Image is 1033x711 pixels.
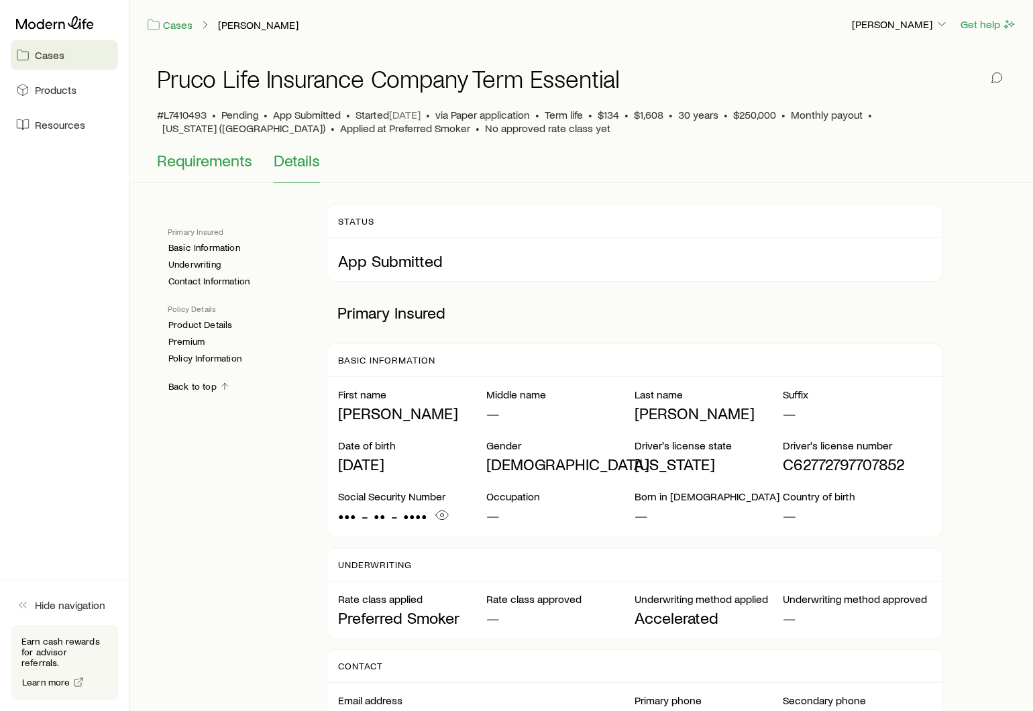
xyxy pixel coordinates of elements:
a: Back to top [168,380,231,393]
p: Started [356,108,421,121]
span: via Paper application [435,108,530,121]
p: [PERSON_NAME] [635,404,783,423]
a: Products [11,75,118,105]
p: Contact [338,661,383,671]
span: No approved rate class yet [485,121,610,135]
span: Hide navigation [35,598,105,612]
span: •••• [403,506,427,525]
a: Cases [11,40,118,70]
p: Driver's license state [635,439,783,452]
a: Product Details [168,319,233,331]
p: [PERSON_NAME] [852,17,948,31]
span: ••• [338,506,356,525]
p: Preferred Smoker [338,608,486,627]
a: Contact Information [168,276,250,287]
span: • [868,108,872,121]
p: Underwriting [338,559,412,570]
a: [PERSON_NAME] [217,19,299,32]
p: Earn cash rewards for advisor referrals. [21,636,107,668]
span: Term life [545,108,583,121]
p: Underwriting method applied [635,592,783,606]
p: Country of birth [783,490,931,503]
span: • [331,121,335,135]
a: Underwriting [168,259,221,270]
span: Learn more [22,677,70,687]
div: Application details tabs [157,151,1006,183]
span: Cases [35,48,64,62]
span: • [535,108,539,121]
p: — [486,608,635,627]
div: Earn cash rewards for advisor referrals.Learn more [11,625,118,700]
p: Born in [DEMOGRAPHIC_DATA] [635,490,783,503]
p: Policy Details [168,303,305,314]
span: • [669,108,673,121]
a: Policy Information [168,353,242,364]
span: App Submitted [273,108,341,121]
span: $1,608 [634,108,663,121]
p: Middle name [486,388,635,401]
p: — [486,506,635,525]
p: First name [338,388,486,401]
p: — [635,506,783,525]
p: Accelerated [635,608,783,627]
span: • [624,108,629,121]
span: Requirements [157,151,252,170]
a: Premium [168,336,205,347]
span: • [346,108,350,121]
p: — [486,404,635,423]
p: [PERSON_NAME] [338,404,486,423]
p: Primary Insured [327,292,942,333]
p: — [783,608,931,627]
p: C62772797707852 [783,455,931,474]
span: [DATE] [389,108,421,121]
span: • [264,108,268,121]
h1: Pruco Life Insurance Company Term Essential [157,65,620,92]
p: Secondary phone [783,694,931,707]
span: #L7410493 [157,108,207,121]
span: Details [274,151,320,170]
button: [PERSON_NAME] [851,17,949,33]
p: — [783,506,931,525]
span: • [426,108,430,121]
p: Date of birth [338,439,486,452]
span: • [212,108,216,121]
p: App Submitted [338,252,931,270]
p: Social Security Number [338,490,486,503]
a: Resources [11,110,118,140]
span: Products [35,83,76,97]
span: $250,000 [733,108,776,121]
a: Basic Information [168,242,241,254]
span: - [391,506,398,525]
p: Driver's license number [783,439,931,452]
p: Primary Insured [168,226,305,237]
p: Suffix [783,388,931,401]
p: Rate class applied [338,592,486,606]
button: Hide navigation [11,590,118,620]
span: 30 years [678,108,718,121]
span: • [724,108,728,121]
p: Last name [635,388,783,401]
p: — [783,404,931,423]
p: Pending [221,108,258,121]
span: • [588,108,592,121]
p: Occupation [486,490,635,503]
p: Status [338,216,374,227]
p: Primary phone [635,694,783,707]
span: Resources [35,118,85,131]
p: Underwriting method approved [783,592,931,606]
span: •• [374,506,386,525]
span: Applied at Preferred Smoker [340,121,470,135]
span: [US_STATE] ([GEOGRAPHIC_DATA]) [162,121,325,135]
p: Gender [486,439,635,452]
span: $134 [598,108,619,121]
button: Get help [960,17,1017,32]
span: • [781,108,785,121]
p: Rate class approved [486,592,635,606]
a: Cases [146,17,193,33]
span: Monthly payout [791,108,863,121]
p: Basic Information [338,355,435,366]
p: [DATE] [338,455,486,474]
p: [US_STATE] [635,455,783,474]
p: [DEMOGRAPHIC_DATA] [486,455,635,474]
span: • [476,121,480,135]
